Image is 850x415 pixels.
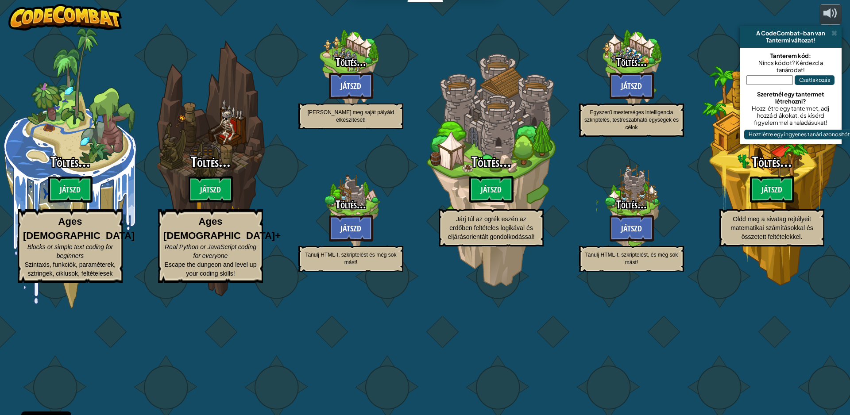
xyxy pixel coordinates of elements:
strong: Ages [DEMOGRAPHIC_DATA] [23,216,135,241]
span: Oldd meg a sivatag rejtélyeit matematikai számításokkal és összetett feltételekkel. [730,215,813,240]
button: Játszd [610,215,654,242]
div: Complete previous world to unlock [281,142,421,283]
div: Tantermi változat! [743,37,838,44]
span: Real Python or JavaScript coding for everyone [165,243,256,259]
div: Tanterem kód: [744,52,837,59]
span: Szintaxis, funkciók, paraméterek, sztringek, ciklusok, feltételesek [25,261,116,277]
span: Töltés... [191,152,231,171]
btn: Játszd [469,176,514,203]
div: Nincs kódot? Kérdezd a tanárodat! [744,59,837,73]
span: Escape the dungeon and level up your coding skills! [165,261,257,277]
span: Töltés... [752,152,792,171]
button: Játszd [329,215,373,242]
span: Tanulj HTML-t, szkriptelést és még sok mást! [305,252,396,265]
btn: Játszd [189,176,233,203]
span: Töltés... [336,197,366,212]
strong: Ages [DEMOGRAPHIC_DATA]+ [163,216,281,241]
div: Hozz létre egy tantermet, adj hozzá diákokat, és kísérd figyelemmel a haladásukat! [744,105,837,126]
button: Csatlakozás [795,75,835,85]
span: Töltés... [471,152,511,171]
span: Egyszerű mesterséges intelligencia szkriptelés, testreszabható egységek és célok [584,109,679,131]
span: Járj túl az ogrék eszén az erdőben feltételes logikával és eljárásorientált gondolkodással! [448,215,534,240]
button: Hangerő beállítása [819,4,842,25]
div: A CodeCombat-ban van [743,30,838,37]
img: CodeCombat - Learn how to code by playing a game [8,4,122,31]
div: Complete previous world to unlock [421,28,561,308]
button: Játszd [610,73,654,99]
btn: Játszd [48,176,93,203]
button: Játszd [329,73,373,99]
div: Complete previous world to unlock [561,142,702,283]
div: Szeretnél egy tantermet létrehozni? [744,91,837,105]
div: Complete previous world to unlock [140,28,281,308]
span: Töltés... [50,152,90,171]
span: Tanulj HTML-t, szkriptelést, és még sok mást! [585,252,678,265]
div: Complete previous world to unlock [702,28,842,308]
btn: Játszd [750,176,794,203]
span: [PERSON_NAME] meg saját pályáid elkészítését! [308,109,394,123]
span: Töltés... [616,197,647,212]
span: Töltés... [336,54,366,69]
span: Blocks or simple text coding for beginners [27,243,113,259]
span: Töltés... [616,54,647,69]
